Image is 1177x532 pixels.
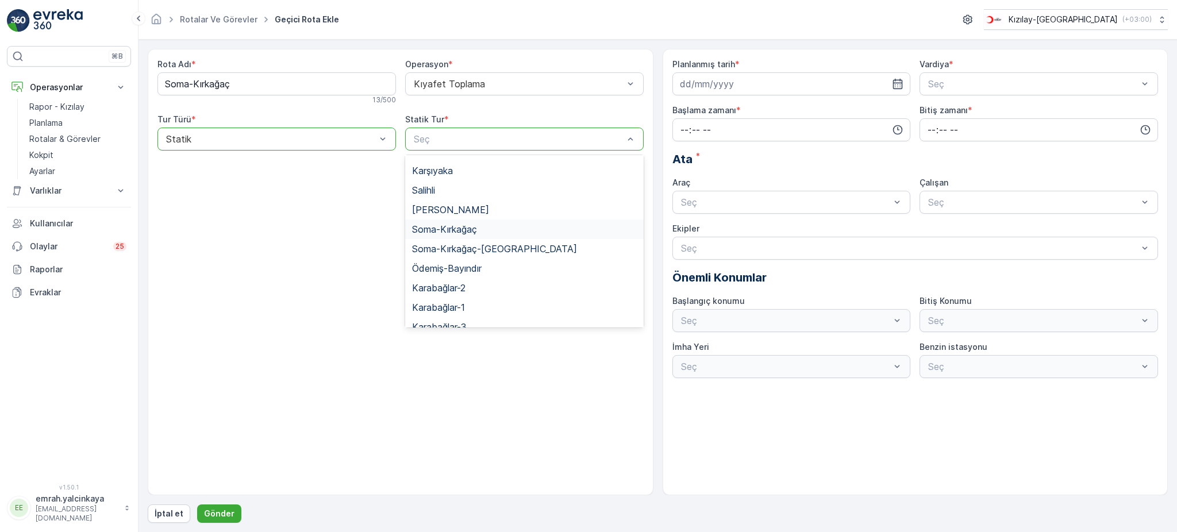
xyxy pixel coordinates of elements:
[672,296,745,306] label: Başlangıç konumu
[405,114,444,124] label: Statik Tur
[405,59,448,69] label: Operasyon
[672,151,693,168] span: Ata
[681,241,1138,255] p: Seç
[30,82,108,93] p: Operasyonlar
[928,77,1138,91] p: Seç
[157,114,191,124] label: Tur Türü
[29,117,63,129] p: Planlama
[412,205,489,215] span: [PERSON_NAME]
[36,493,118,504] p: emrah.yalcinkaya
[412,224,477,234] span: Soma-Kırkağaç
[672,178,690,187] label: Araç
[30,287,126,298] p: Evraklar
[25,131,131,147] a: Rotalar & Görevler
[7,258,131,281] a: Raporlar
[180,14,257,24] a: Rotalar ve Görevler
[920,105,968,115] label: Bitiş zamanı
[412,302,465,313] span: Karabağlar-1
[25,147,131,163] a: Kokpit
[30,185,108,196] p: Varlıklar
[150,17,163,27] a: Ana Sayfa
[36,504,118,523] p: [EMAIL_ADDRESS][DOMAIN_NAME]
[7,212,131,235] a: Kullanıcılar
[412,283,466,293] span: Karabağlar-2
[157,59,191,69] label: Rota Adı
[920,59,949,69] label: Vardiya
[1009,14,1118,25] p: Kızılay-[GEOGRAPHIC_DATA]
[412,244,577,254] span: Soma-Kırkağaç-[GEOGRAPHIC_DATA]
[33,9,83,32] img: logo_light-DOdMpM7g.png
[928,195,1138,209] p: Seç
[372,95,396,105] p: 13 / 500
[29,149,53,161] p: Kokpit
[30,264,126,275] p: Raporlar
[672,223,699,233] label: Ekipler
[920,342,987,352] label: Benzin istasyonu
[681,195,891,209] p: Seç
[412,263,482,273] span: Ödemiş-Bayındır
[7,484,131,491] span: v 1.50.1
[672,72,911,95] input: dd/mm/yyyy
[7,493,131,523] button: EEemrah.yalcinkaya[EMAIL_ADDRESS][DOMAIN_NAME]
[7,179,131,202] button: Varlıklar
[204,508,234,519] p: Gönder
[155,508,183,519] p: İptal et
[29,101,84,113] p: Rapor - Kızılay
[25,99,131,115] a: Rapor - Kızılay
[414,132,624,146] p: Seç
[1122,15,1152,24] p: ( +03:00 )
[412,165,453,176] span: Karşıyaka
[672,59,735,69] label: Planlanmış tarih
[672,105,736,115] label: Başlama zamanı
[412,146,464,156] span: Buca-Konak
[412,185,435,195] span: Salihli
[30,218,126,229] p: Kullanıcılar
[7,76,131,99] button: Operasyonlar
[984,9,1168,30] button: Kızılay-[GEOGRAPHIC_DATA](+03:00)
[7,9,30,32] img: logo
[672,342,709,352] label: İmha Yeri
[920,178,948,187] label: Çalışan
[29,165,55,177] p: Ayarlar
[272,14,341,25] span: Geçici Rota Ekle
[197,504,241,523] button: Gönder
[30,241,106,252] p: Olaylar
[148,504,190,523] button: İptal et
[10,499,28,517] div: EE
[920,296,972,306] label: Bitiş Konumu
[111,52,123,61] p: ⌘B
[7,281,131,304] a: Evraklar
[984,13,1004,26] img: k%C4%B1z%C4%B1lay_jywRncg.png
[412,322,467,332] span: Karabağlar-3
[25,115,131,131] a: Planlama
[7,235,131,258] a: Olaylar25
[672,269,1159,286] p: Önemli Konumlar
[29,133,101,145] p: Rotalar & Görevler
[25,163,131,179] a: Ayarlar
[116,242,124,251] p: 25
